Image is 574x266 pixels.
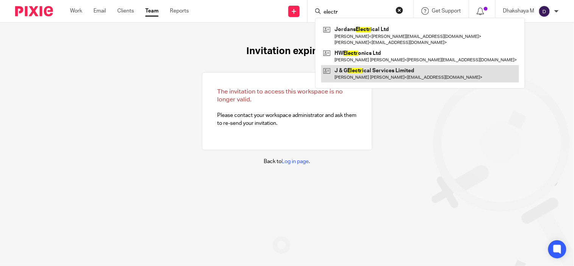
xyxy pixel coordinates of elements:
img: Pixie [15,6,53,16]
span: The invitation to access this workspace is no longer valid. [218,89,343,103]
a: Reports [170,7,189,15]
p: Please contact your workspace administrator and ask them to re-send your invitation. [218,88,357,127]
a: Work [70,7,82,15]
button: Clear [396,6,403,14]
img: svg%3E [538,5,551,17]
a: Team [145,7,159,15]
a: Clients [117,7,134,15]
span: Get Support [432,8,461,14]
input: Search [323,9,391,16]
p: Back to . [264,158,310,165]
p: Dhakshaya M [503,7,535,15]
a: Email [93,7,106,15]
a: Log in page [282,159,309,164]
h1: Invitation expired [246,45,328,57]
